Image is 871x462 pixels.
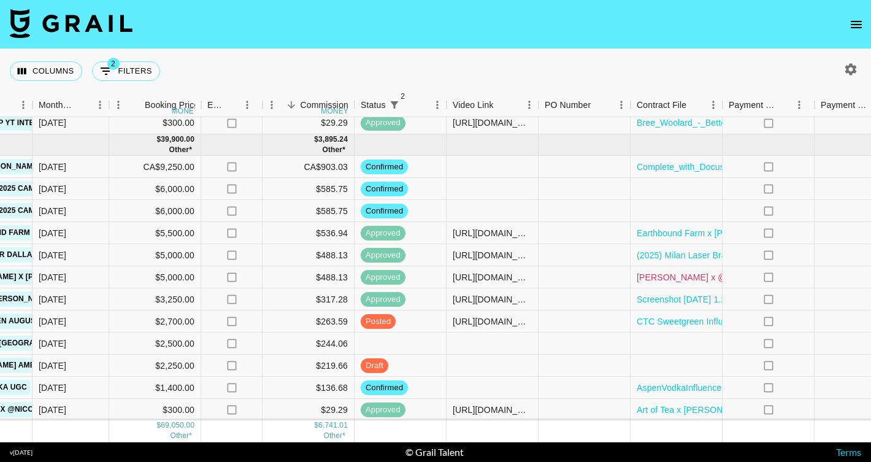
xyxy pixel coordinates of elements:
[361,404,405,416] span: approved
[39,161,66,173] div: Aug '25
[263,244,355,266] div: $488.13
[428,96,447,114] button: Menu
[637,93,686,117] div: Contract File
[263,156,355,178] div: CA$903.03
[109,399,201,421] div: $300.00
[263,178,355,200] div: $585.75
[637,271,850,283] a: [PERSON_NAME] x @avocado_bella_Contract (2).pdf
[591,96,608,114] button: Sort
[91,96,109,114] button: Menu
[494,96,511,114] button: Sort
[300,93,348,117] div: Commission
[453,315,532,328] div: https://www.tiktok.com/@madisonsieli/video/7538221680049655053
[361,161,408,173] span: confirmed
[74,96,91,114] button: Sort
[453,117,532,129] div: https://www.youtube.com/watch?v=koYfhr8IwB4
[170,432,192,441] span: CA$ 9,250.00
[321,107,348,115] div: money
[453,249,532,261] div: https://www.tiktok.com/@madisonsieli/video/7535139648658541879
[318,134,348,145] div: 3,895.24
[109,310,201,333] div: $2,700.00
[39,271,66,283] div: Aug '25
[844,12,869,37] button: open drawer
[128,96,145,114] button: Sort
[314,134,318,145] div: $
[156,134,161,145] div: $
[109,96,128,114] button: Menu
[238,96,256,114] button: Menu
[109,112,201,134] div: $300.00
[39,337,66,350] div: Aug '25
[109,288,201,310] div: $3,250.00
[283,96,300,114] button: Sort
[109,178,201,200] div: $6,000.00
[637,293,774,306] a: Screenshot [DATE] 1.28.48 PM.png
[161,134,194,145] div: 39,900.00
[361,360,388,372] span: draft
[263,222,355,244] div: $536.94
[109,222,201,244] div: $5,500.00
[704,96,723,114] button: Menu
[545,93,591,117] div: PO Number
[453,404,532,416] div: https://www.instagram.com/reel/DM8lH-HvQg9/?hl=en
[109,266,201,288] div: $5,000.00
[169,145,192,154] span: CA$ 9,250.00
[637,161,853,173] a: Complete_with_Docusign_Bree_Woolard_x_Cost_o.pdf
[207,93,224,117] div: Expenses: Remove Commission?
[323,432,345,441] span: CA$ 903.03
[39,227,66,239] div: Aug '25
[263,200,355,222] div: $585.75
[39,293,66,306] div: Aug '25
[39,205,66,217] div: Aug '25
[686,96,704,114] button: Sort
[14,96,33,114] button: Menu
[109,333,201,355] div: $2,500.00
[397,90,409,102] span: 2
[263,355,355,377] div: $219.66
[361,206,408,217] span: confirmed
[263,288,355,310] div: $317.28
[39,183,66,195] div: Aug '25
[361,316,396,328] span: posted
[263,266,355,288] div: $488.13
[39,249,66,261] div: Aug '25
[322,145,345,154] span: CA$ 903.03
[637,249,870,261] a: (2025) Milan Laser Brand Contract and Agreement 2025.pdf
[263,310,355,333] div: $263.59
[33,93,109,117] div: Month Due
[361,183,408,195] span: confirmed
[109,244,201,266] div: $5,000.00
[107,58,120,70] span: 2
[39,315,66,328] div: Aug '25
[361,250,405,261] span: approved
[729,93,777,117] div: Payment Sent
[386,96,403,114] div: 2 active filters
[10,61,82,81] button: Select columns
[39,360,66,372] div: Aug '25
[109,377,201,399] div: $1,400.00
[39,117,66,129] div: Jul '25
[631,93,723,117] div: Contract File
[109,355,201,377] div: $2,250.00
[109,200,201,222] div: $6,000.00
[263,96,281,114] button: Menu
[637,382,782,394] a: AspenVodkaInfluencerAgreement.pdf
[263,399,355,421] div: $29.29
[777,96,794,114] button: Sort
[361,228,405,239] span: approved
[263,112,355,134] div: $29.29
[39,382,66,394] div: Aug '25
[361,117,405,129] span: approved
[361,93,386,117] div: Status
[453,271,532,283] div: https://www.instagram.com/reel/DNL-G-qyEcb/?hl=en
[161,421,194,431] div: 69,050.00
[539,93,631,117] div: PO Number
[403,96,420,114] button: Sort
[109,156,201,178] div: CA$9,250.00
[263,377,355,399] div: $136.68
[201,93,263,117] div: Expenses: Remove Commission?
[361,382,408,394] span: confirmed
[224,96,242,114] button: Sort
[145,93,199,117] div: Booking Price
[453,293,532,306] div: https://www.tiktok.com/@kaceyaucello/video/7534764819761745166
